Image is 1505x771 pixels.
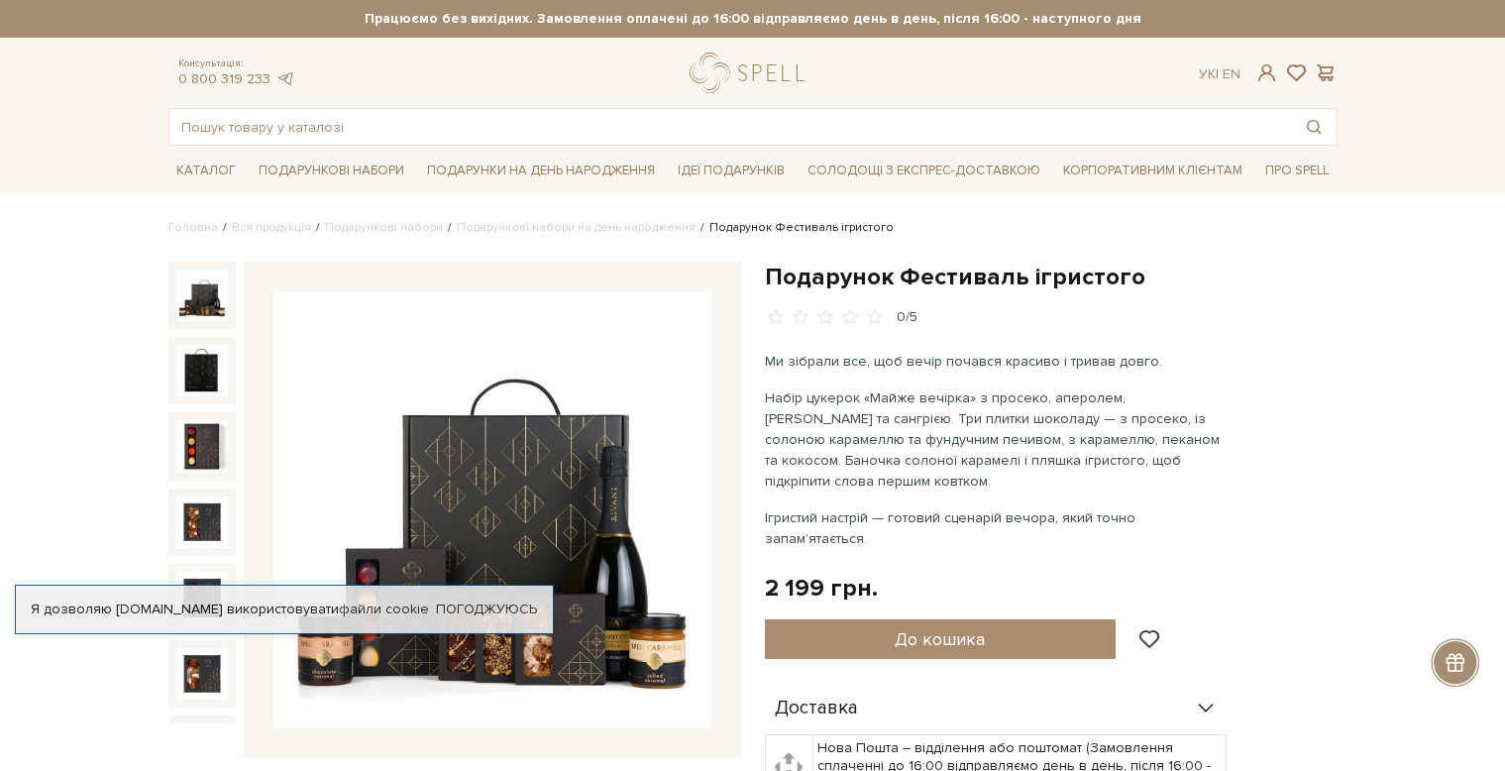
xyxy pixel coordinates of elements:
[765,573,878,604] div: 2 199 грн.
[765,507,1230,549] p: Ігристий настрій — готовий сценарій вечора, який точно запамʼятається.
[251,156,412,186] a: Подарункові набори
[765,619,1117,659] button: До кошика
[765,351,1230,372] p: Ми зібрали все, щоб вечір почався красиво і тривав довго.
[178,70,270,87] a: 0 800 319 233
[275,70,295,87] a: telegram
[1291,109,1337,145] button: Пошук товару у каталозі
[800,154,1048,187] a: Солодощі з експрес-доставкою
[273,291,711,729] img: Подарунок Фестиваль ігристого
[168,156,244,186] a: Каталог
[457,220,696,235] a: Подарункові набори на день народження
[178,57,295,70] span: Консультація:
[419,156,663,186] a: Подарунки на День народження
[1223,65,1240,82] a: En
[1055,156,1250,186] a: Корпоративним клієнтам
[176,648,228,700] img: Подарунок Фестиваль ігристого
[696,219,894,237] li: Подарунок Фестиваль ігристого
[765,387,1230,492] p: Набір цукерок «Майже вечірка» з просеко, аперолем, [PERSON_NAME] та сангрією. Три плитки шоколаду...
[765,262,1338,292] h1: Подарунок Фестиваль ігристого
[176,270,228,321] img: Подарунок Фестиваль ігристого
[775,700,858,717] span: Доставка
[895,628,985,650] span: До кошика
[690,53,813,93] a: logo
[168,10,1338,28] strong: Працюємо без вихідних. Замовлення оплачені до 16:00 відправляємо день в день, після 16:00 - насту...
[670,156,793,186] a: Ідеї подарунків
[232,220,311,235] a: Вся продукція
[339,601,429,617] a: файли cookie
[16,601,553,618] div: Я дозволяю [DOMAIN_NAME] використовувати
[325,220,443,235] a: Подарункові набори
[168,220,218,235] a: Головна
[1199,65,1240,83] div: Ук
[176,496,228,548] img: Подарунок Фестиваль ігристого
[1257,156,1337,186] a: Про Spell
[436,601,537,618] a: Погоджуюсь
[169,109,1291,145] input: Пошук товару у каталозі
[176,572,228,623] img: Подарунок Фестиваль ігристого
[1216,65,1219,82] span: |
[897,308,917,327] div: 0/5
[176,420,228,472] img: Подарунок Фестиваль ігристого
[176,345,228,396] img: Подарунок Фестиваль ігристого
